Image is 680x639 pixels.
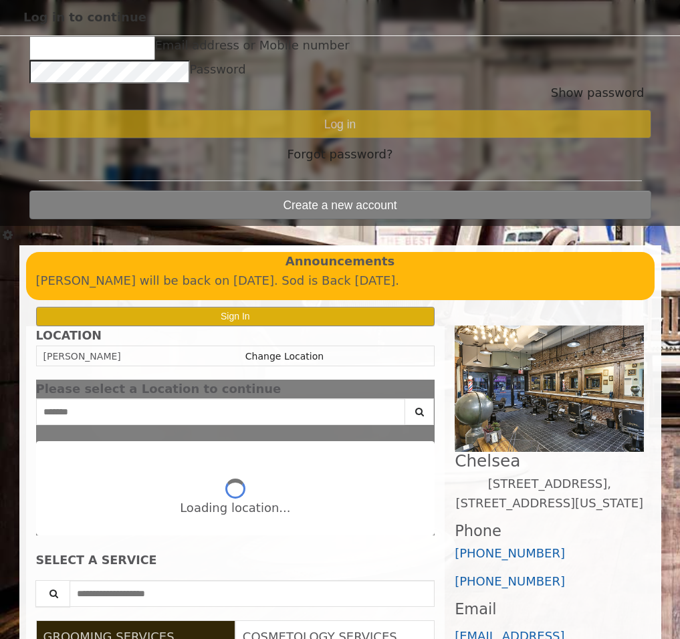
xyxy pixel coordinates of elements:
[36,329,102,342] b: LOCATION
[455,475,644,513] p: [STREET_ADDRESS],[STREET_ADDRESS][US_STATE]
[455,601,644,618] h3: Email
[415,384,435,393] button: close dialog
[36,398,435,432] div: Center Select
[287,145,392,164] span: Forgot password?
[29,110,651,138] button: Log in
[455,452,644,470] h2: Chelsea
[412,407,427,416] i: Search button
[637,13,657,22] button: close dialog
[23,10,146,24] span: Log in to continue
[36,307,435,326] button: Sign In
[29,190,651,219] button: Create a new account
[455,523,644,539] h3: Phone
[36,271,645,291] p: [PERSON_NAME] will be back on [DATE]. Sod is Back [DATE].
[155,36,350,55] label: Email address or Mobile number
[245,351,324,362] a: Change Location
[455,546,565,560] a: [PHONE_NUMBER]
[190,60,246,80] label: Password
[29,36,155,60] input: Email address or Mobile number
[43,351,121,362] span: [PERSON_NAME]
[180,499,290,518] div: Loading location...
[455,574,565,588] a: [PHONE_NUMBER]
[36,382,281,396] span: Please select a Location to continue
[36,398,406,425] input: Search Center
[35,580,70,607] button: Service Search
[36,554,435,567] div: SELECT A SERVICE
[29,60,190,84] input: Password
[286,252,395,271] b: Announcements
[551,84,645,103] button: Show password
